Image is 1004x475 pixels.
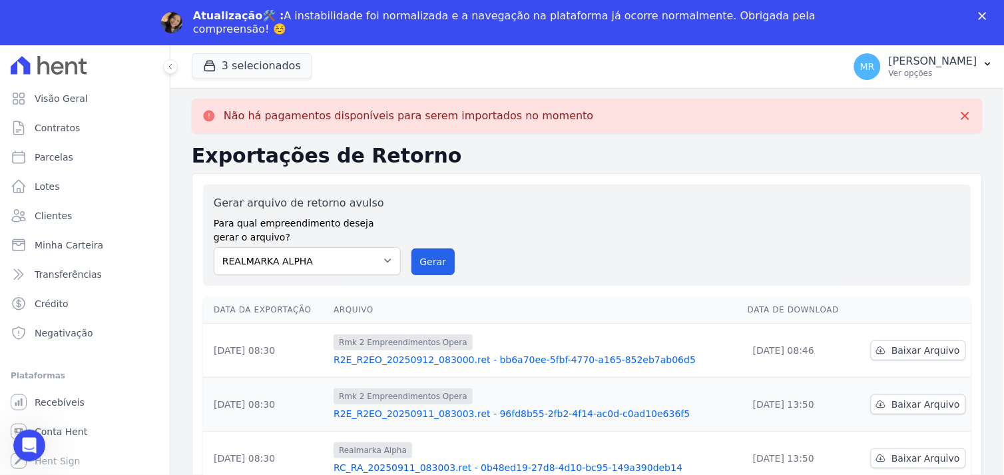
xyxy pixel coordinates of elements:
[742,377,855,431] td: [DATE] 13:50
[35,209,72,223] span: Clientes
[161,12,182,33] img: Profile image for Adriane
[860,62,875,71] span: MR
[5,261,164,288] a: Transferências
[334,461,737,474] a: RC_RA_20250911_083003.ret - 0b48ed19-27d8-4d10-bc95-149a390deb14
[742,296,855,324] th: Data de Download
[35,92,88,105] span: Visão Geral
[192,53,312,79] button: 3 selecionados
[192,144,983,168] h2: Exportações de Retorno
[334,353,737,366] a: R2E_R2EO_20250912_083000.ret - bb6a70ee-5fbf-4770-a165-852eb7ab06d5
[844,48,1004,85] button: MR [PERSON_NAME] Ver opções
[742,323,855,377] td: [DATE] 08:46
[35,151,73,164] span: Parcelas
[5,232,164,258] a: Minha Carteira
[5,115,164,141] a: Contratos
[214,211,401,244] label: Para qual empreendimento deseja gerar o arquivo?
[35,238,103,252] span: Minha Carteira
[889,68,977,79] p: Ver opções
[5,290,164,317] a: Crédito
[13,430,45,462] iframe: Intercom live chat
[214,195,401,211] label: Gerar arquivo de retorno avulso
[334,334,473,350] span: Rmk 2 Empreendimentos Opera
[871,394,966,414] a: Baixar Arquivo
[11,368,159,384] div: Plataformas
[411,248,455,275] button: Gerar
[35,425,87,438] span: Conta Hent
[224,109,594,123] p: Não há pagamentos disponíveis para serem importados no momento
[5,418,164,445] a: Conta Hent
[334,442,412,458] span: Realmarka Alpha
[979,12,992,20] div: Fechar
[871,340,966,360] a: Baixar Arquivo
[891,398,960,411] span: Baixar Arquivo
[5,85,164,112] a: Visão Geral
[35,297,69,310] span: Crédito
[5,203,164,229] a: Clientes
[891,344,960,357] span: Baixar Arquivo
[5,144,164,171] a: Parcelas
[35,268,102,281] span: Transferências
[328,296,742,324] th: Arquivo
[871,448,966,468] a: Baixar Arquivo
[5,389,164,416] a: Recebíveis
[891,452,960,465] span: Baixar Arquivo
[203,377,328,431] td: [DATE] 08:30
[35,396,85,409] span: Recebíveis
[203,296,328,324] th: Data da Exportação
[193,9,284,22] b: Atualização🛠️ :
[5,320,164,346] a: Negativação
[889,55,977,68] p: [PERSON_NAME]
[203,323,328,377] td: [DATE] 08:30
[193,9,822,36] div: A instabilidade foi normalizada e a navegação na plataforma já ocorre normalmente. Obrigada pela ...
[334,388,473,404] span: Rmk 2 Empreendimentos Opera
[334,407,737,420] a: R2E_R2EO_20250911_083003.ret - 96fd8b55-2fb2-4f14-ac0d-c0ad10e636f5
[35,326,93,340] span: Negativação
[5,173,164,200] a: Lotes
[35,121,80,135] span: Contratos
[35,180,60,193] span: Lotes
